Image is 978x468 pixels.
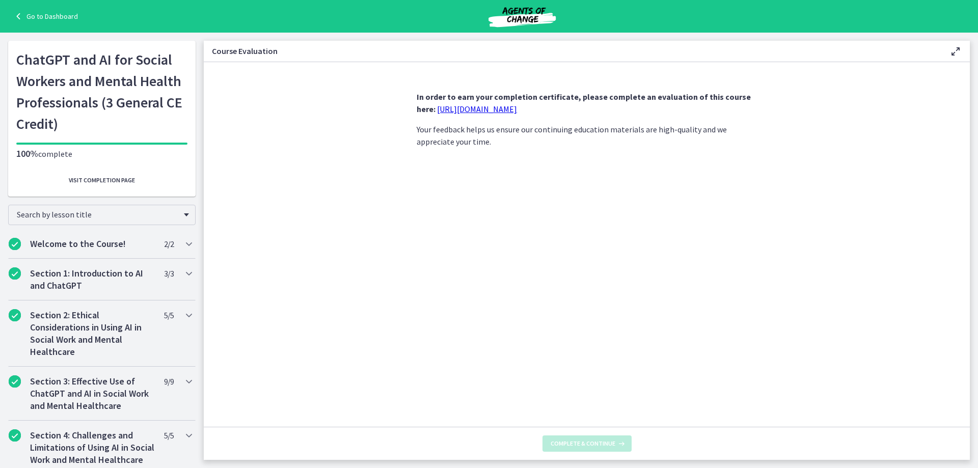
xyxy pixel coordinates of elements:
h2: Section 3: Effective Use of ChatGPT and AI in Social Work and Mental Healthcare [30,375,154,412]
button: Complete & continue [542,435,632,452]
p: complete [16,148,187,160]
div: Search by lesson title [8,205,196,225]
h3: Course Evaluation [212,45,933,57]
strong: In order to earn your completion certificate, please complete an evaluation of this course here: [417,92,751,114]
i: Completed [9,309,21,321]
span: Search by lesson title [17,209,179,219]
a: Go to Dashboard [12,10,78,22]
span: 100% [16,148,38,159]
img: Agents of Change [461,4,583,29]
span: Complete & continue [551,439,615,448]
span: Visit completion page [69,176,135,184]
a: [URL][DOMAIN_NAME] [437,104,517,114]
h2: Section 4: Challenges and Limitations of Using AI in Social Work and Mental Healthcare [30,429,154,466]
span: 9 / 9 [164,375,174,388]
h2: Section 2: Ethical Considerations in Using AI in Social Work and Mental Healthcare [30,309,154,358]
button: Visit completion page [16,172,187,188]
h1: ChatGPT and AI for Social Workers and Mental Health Professionals (3 General CE Credit) [16,49,187,134]
p: Your feedback helps us ensure our continuing education materials are high-quality and we apprecia... [417,123,757,148]
h2: Welcome to the Course! [30,238,154,250]
i: Completed [9,267,21,280]
span: 3 / 3 [164,267,174,280]
h2: Section 1: Introduction to AI and ChatGPT [30,267,154,292]
span: 2 / 2 [164,238,174,250]
i: Completed [9,429,21,442]
i: Completed [9,375,21,388]
span: 5 / 5 [164,309,174,321]
span: 5 / 5 [164,429,174,442]
i: Completed [9,238,21,250]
